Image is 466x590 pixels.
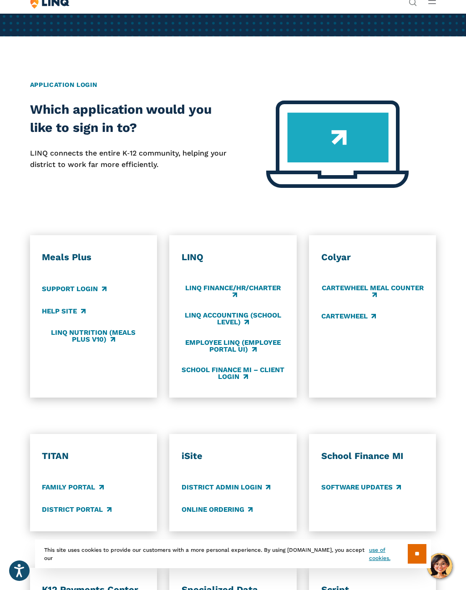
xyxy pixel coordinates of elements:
h3: Colyar [321,252,424,263]
a: LINQ Finance/HR/Charter [182,284,284,299]
p: LINQ connects the entire K‑12 community, helping your district to work far more efficiently. [30,148,227,170]
a: Online Ordering [182,505,253,515]
a: use of cookies. [369,546,408,562]
a: District Admin Login [182,483,270,493]
button: Hello, have a question? Let’s chat. [427,553,452,579]
a: LINQ Accounting (school level) [182,311,284,326]
h3: LINQ [182,252,284,263]
a: Help Site [42,306,85,316]
h3: iSite [182,450,284,462]
a: School Finance MI – Client Login [182,366,284,381]
a: LINQ Nutrition (Meals Plus v10) [42,328,145,343]
a: Family Portal [42,483,103,493]
a: CARTEWHEEL [321,311,376,321]
a: District Portal [42,505,111,515]
h3: School Finance MI [321,450,424,462]
h2: Which application would you like to sign in to? [30,101,227,137]
h3: TITAN [42,450,145,462]
a: Employee LINQ (Employee Portal UI) [182,338,284,353]
h2: Application Login [30,80,436,90]
a: Software Updates [321,483,401,493]
div: This site uses cookies to provide our customers with a more personal experience. By using [DOMAIN... [35,540,431,568]
h3: Meals Plus [42,252,145,263]
a: CARTEWHEEL Meal Counter [321,284,424,299]
a: Support Login [42,284,106,294]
